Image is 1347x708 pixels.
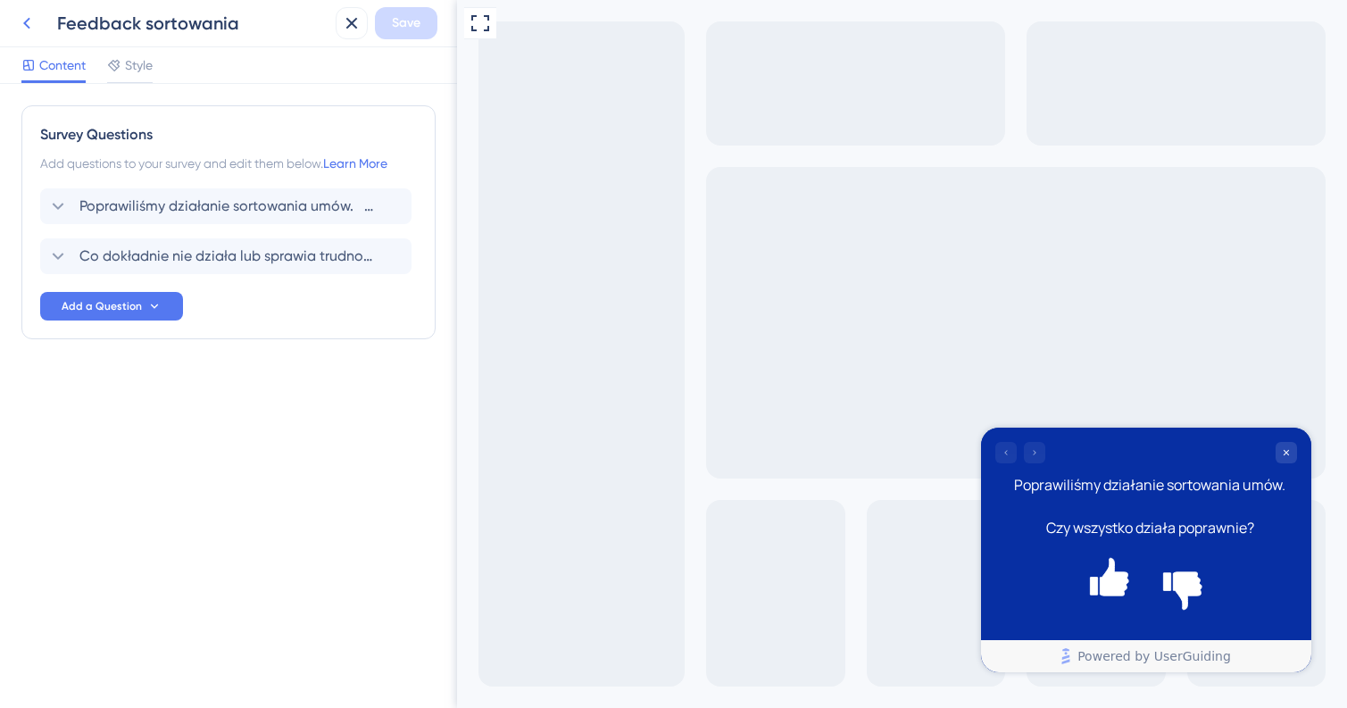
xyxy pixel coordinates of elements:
[62,299,142,313] span: Add a Question
[79,196,374,217] span: Poprawiliśmy działanie sortowania umów. Czy wszystko działa poprawnie?
[323,156,387,171] a: Learn More
[375,7,437,39] button: Save
[40,124,417,146] div: Survey Questions
[79,246,374,267] span: Co dokładnie nie działa lub sprawia trudność?
[392,12,420,34] span: Save
[524,428,854,672] iframe: UserGuiding Survey
[57,11,328,36] div: Feedback sortowania
[40,153,417,174] div: Add questions to your survey and edit them below.
[40,292,183,321] button: Add a Question
[125,54,153,76] span: Style
[39,54,86,76] span: Content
